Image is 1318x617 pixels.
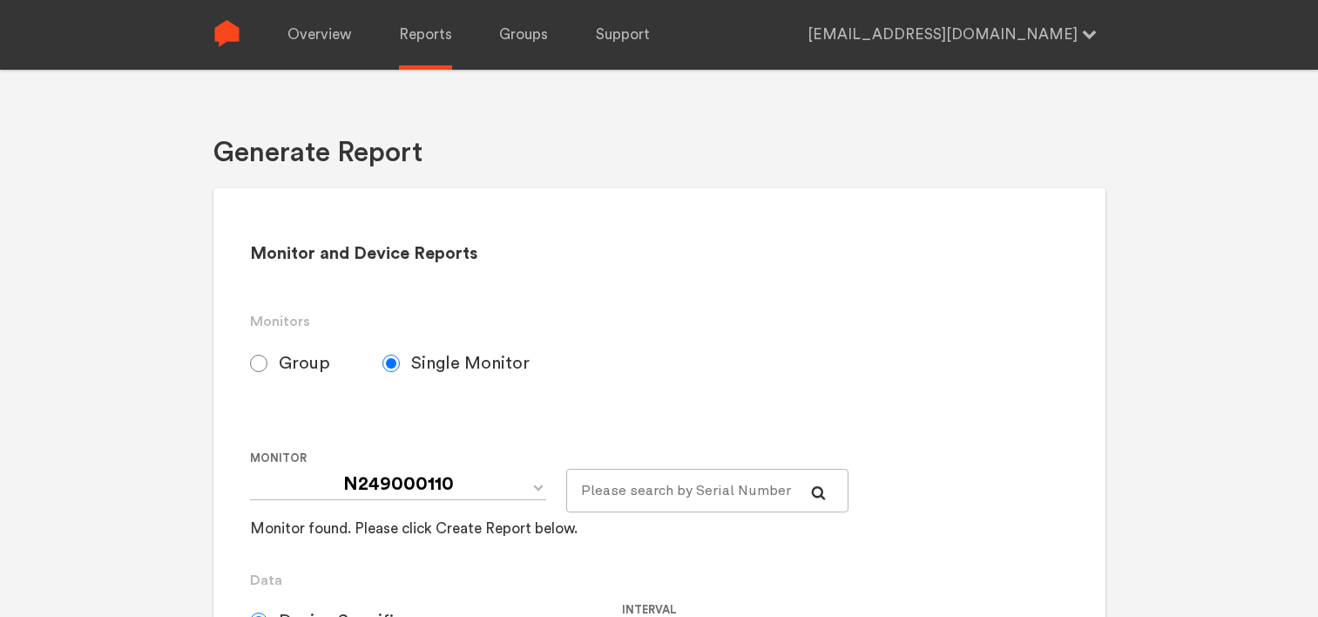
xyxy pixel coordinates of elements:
[250,519,578,539] div: Monitor found. Please click Create Report below.
[250,355,267,372] input: Group
[411,353,530,374] span: Single Monitor
[250,311,1068,332] h3: Monitors
[213,135,422,171] h1: Generate Report
[213,20,240,47] img: Sense Logo
[250,570,1068,591] h3: Data
[279,353,330,374] span: Group
[250,243,1068,265] h2: Monitor and Device Reports
[566,469,849,512] input: Please search by Serial Number
[566,448,835,469] label: For large monitor counts
[382,355,400,372] input: Single Monitor
[250,448,552,469] label: Monitor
